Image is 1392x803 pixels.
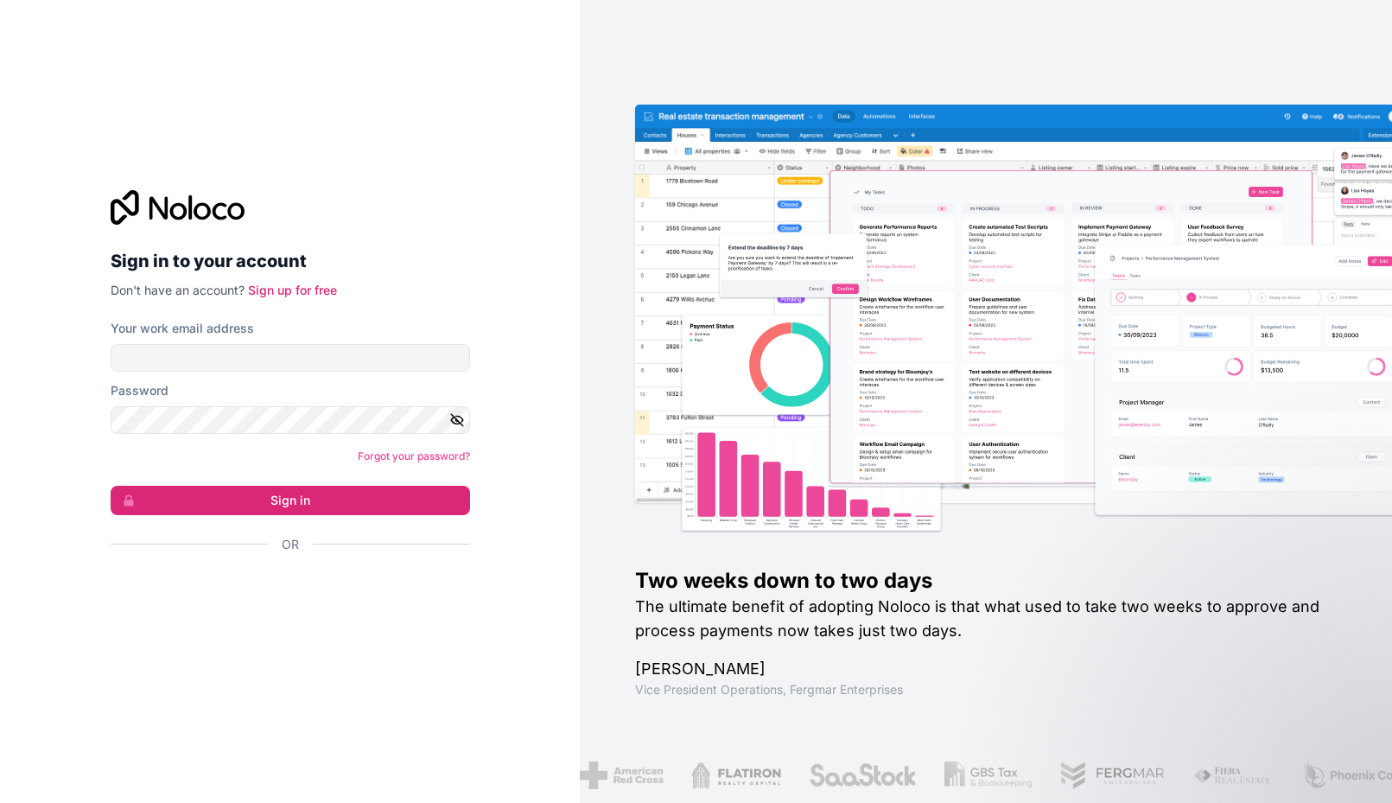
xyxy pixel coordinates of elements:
[111,572,456,610] div: Iniciar sesión con Google. Se abre en una nueva pestaña.
[809,762,918,789] img: /assets/saastock-C6Zbiodz.png
[580,762,664,789] img: /assets/american-red-cross-BAupjrZR.png
[111,283,245,297] span: Don't have an account?
[111,245,470,277] h2: Sign in to your account
[635,681,1337,698] h1: Vice President Operations , Fergmar Enterprises
[635,595,1337,643] h2: The ultimate benefit of adopting Noloco is that what used to take two weeks to approve and proces...
[102,572,465,610] iframe: Botón Iniciar sesión con Google
[111,320,254,337] label: Your work email address
[944,762,1033,789] img: /assets/gbstax-C-GtDUiK.png
[282,536,299,553] span: Or
[635,567,1337,595] h1: Two weeks down to two days
[358,449,470,462] a: Forgot your password?
[635,657,1337,681] h1: [PERSON_NAME]
[248,283,337,297] a: Sign up for free
[111,382,168,399] label: Password
[111,486,470,515] button: Sign in
[1046,673,1392,794] iframe: Intercom notifications message
[691,762,781,789] img: /assets/flatiron-C8eUkumj.png
[111,344,470,372] input: Email address
[111,406,470,434] input: Password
